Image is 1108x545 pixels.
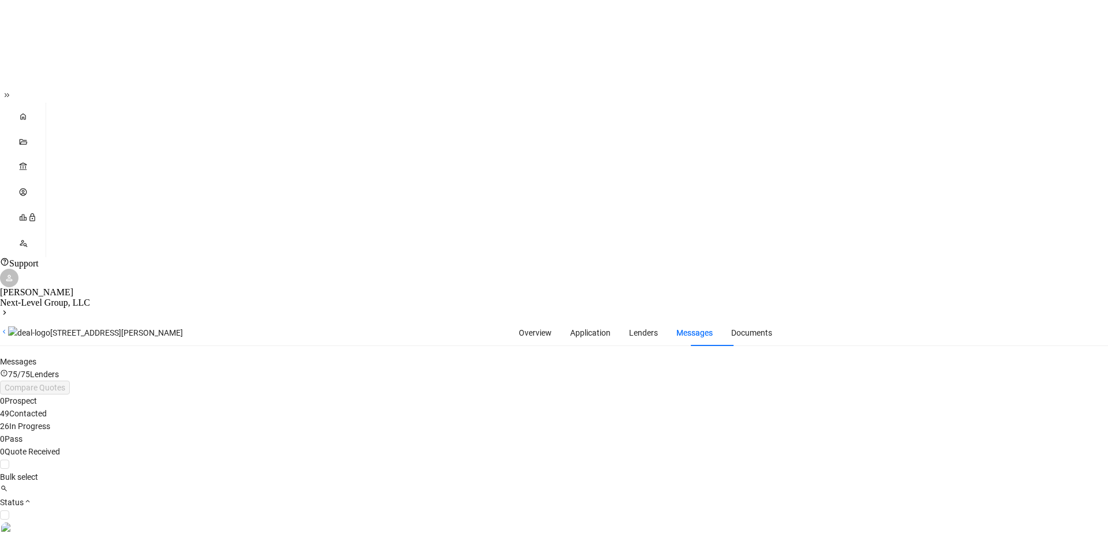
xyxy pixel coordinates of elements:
[519,328,552,337] span: Overview
[570,328,611,337] span: Application
[8,370,30,379] span: 75/75
[676,328,713,337] span: Messages
[629,328,658,337] span: Lenders
[9,422,50,431] span: In Progress
[4,273,14,283] span: person
[8,326,50,339] img: deal-logo
[5,447,60,456] span: Quote Received
[30,370,59,379] span: Lenders
[5,396,37,405] span: Prospect
[731,328,772,337] span: Documents
[3,91,11,99] span: keyboard_double_arrow_right
[9,258,39,268] span: Support
[50,328,183,337] span: [STREET_ADDRESS][PERSON_NAME]
[5,434,23,443] span: Pass
[9,409,47,418] span: Contacted
[24,497,32,505] span: keyboard_arrow_up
